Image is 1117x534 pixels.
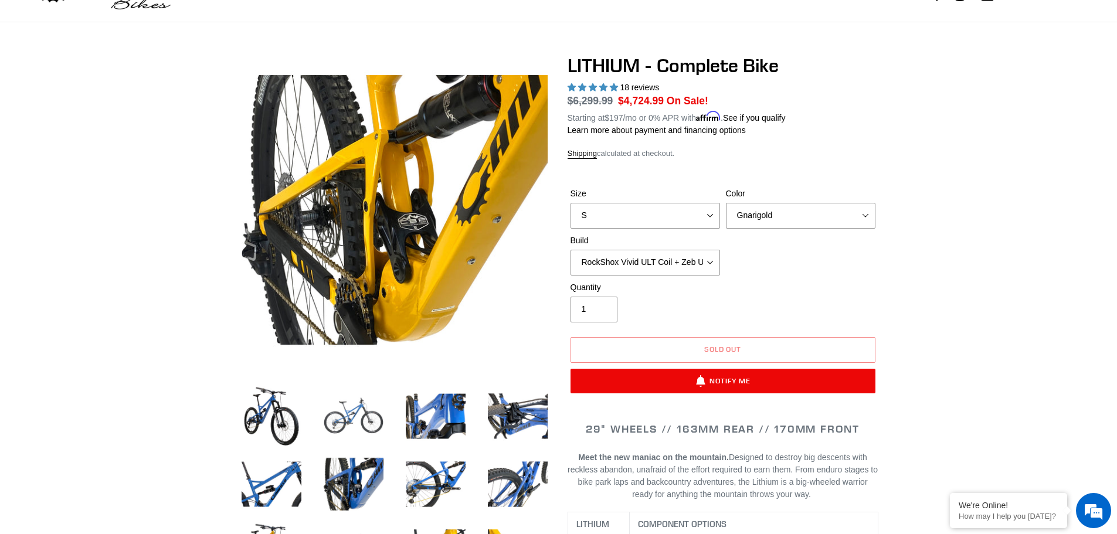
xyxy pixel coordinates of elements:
[38,59,67,88] img: d_696896380_company_1647369064580_696896380
[809,489,811,499] span: .
[571,337,875,363] button: Sold out
[959,501,1058,510] div: We're Online!
[13,64,30,82] div: Navigation go back
[578,465,878,499] span: From enduro stages to bike park laps and backcountry adventures, the Lithium is a big-wheeled war...
[704,345,742,353] span: Sold out
[403,384,468,448] img: Load image into Gallery viewer, LITHIUM - Complete Bike
[192,6,220,34] div: Minimize live chat window
[568,109,786,124] p: Starting at /mo or 0% APR with .
[239,384,304,448] img: Load image into Gallery viewer, LITHIUM - Complete Bike
[239,452,304,516] img: Load image into Gallery viewer, LITHIUM - Complete Bike
[321,384,386,448] img: Load image into Gallery viewer, LITHIUM - Complete Bike
[696,111,721,121] span: Affirm
[485,452,550,516] img: Load image into Gallery viewer, LITHIUM - Complete Bike
[403,452,468,516] img: Load image into Gallery viewer, LITHIUM - Complete Bike
[618,95,664,107] span: $4,724.99
[620,83,659,92] span: 18 reviews
[571,369,875,393] button: Notify Me
[605,113,623,123] span: $197
[568,83,620,92] span: 5.00 stars
[6,320,223,361] textarea: Type your message and hit 'Enter'
[568,149,597,159] a: Shipping
[571,234,720,247] label: Build
[568,453,878,499] span: Designed to destroy big descents with reckless abandon, unafraid of the effort required to earn t...
[723,113,786,123] a: See if you qualify - Learn more about Affirm Financing (opens in modal)
[959,512,1058,521] p: How may I help you today?
[586,422,860,436] span: 29" WHEELS // 163mm REAR // 170mm FRONT
[571,188,720,200] label: Size
[68,148,162,266] span: We're online!
[485,384,550,448] img: Load image into Gallery viewer, LITHIUM - Complete Bike
[79,66,215,81] div: Chat with us now
[667,93,708,108] span: On Sale!
[568,125,746,135] a: Learn more about payment and financing options
[568,148,878,159] div: calculated at checkout.
[321,452,386,516] img: Load image into Gallery viewer, LITHIUM - Complete Bike
[726,188,875,200] label: Color
[568,95,613,107] span: $6,299.99
[578,453,729,462] b: Meet the new maniac on the mountain.
[571,281,720,294] label: Quantity
[568,55,878,77] h1: LITHIUM - Complete Bike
